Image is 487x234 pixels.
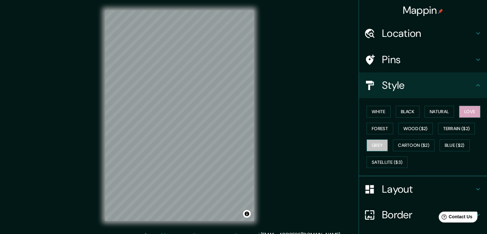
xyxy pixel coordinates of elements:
button: Blue ($2) [440,139,470,151]
h4: Pins [382,53,474,66]
h4: Layout [382,183,474,196]
button: Wood ($2) [398,123,433,135]
h4: Mappin [403,4,443,17]
img: pin-icon.png [438,9,443,14]
h4: Location [382,27,474,40]
h4: Border [382,208,474,221]
div: Style [359,72,487,98]
button: Love [459,106,480,118]
div: Layout [359,176,487,202]
iframe: Help widget launcher [430,209,480,227]
div: Pins [359,47,487,72]
button: Satellite ($3) [367,156,408,168]
div: Border [359,202,487,228]
button: Natural [425,106,454,118]
button: Toggle attribution [243,210,251,218]
button: Cartoon ($2) [393,139,434,151]
h4: Style [382,79,474,92]
div: Location [359,21,487,46]
button: White [367,106,391,118]
button: Terrain ($2) [438,123,475,135]
canvas: Map [105,10,254,221]
button: Forest [367,123,393,135]
button: Grey [367,139,388,151]
button: Black [396,106,420,118]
